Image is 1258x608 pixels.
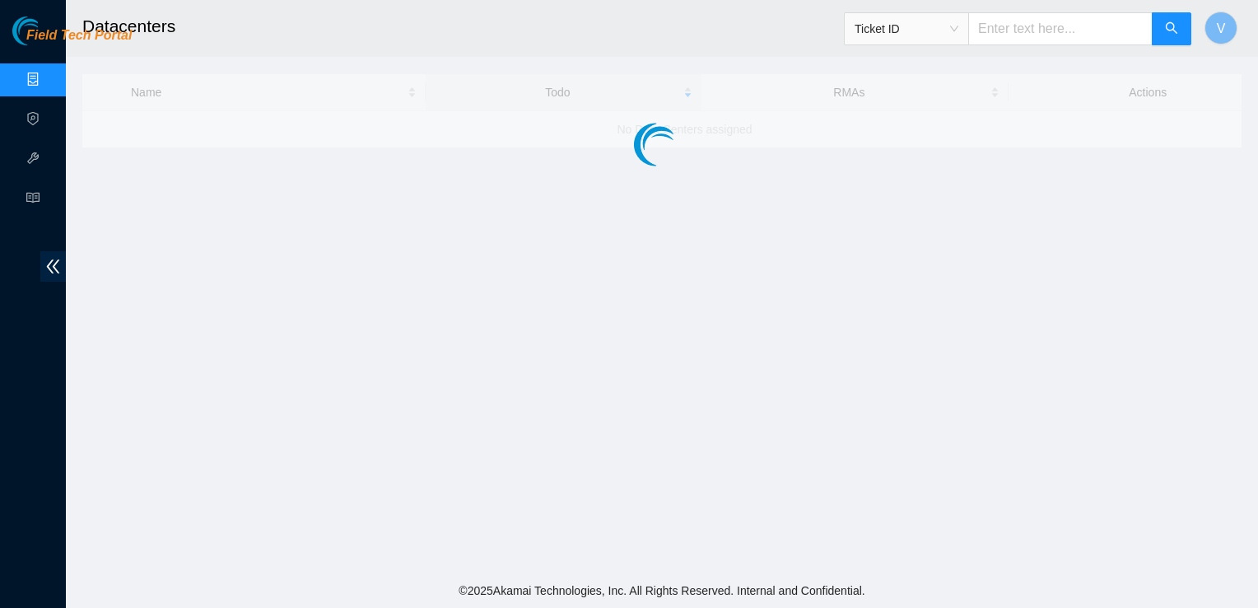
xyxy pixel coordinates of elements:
[12,30,132,51] a: Akamai TechnologiesField Tech Portal
[1165,21,1178,37] span: search
[66,573,1258,608] footer: © 2025 Akamai Technologies, Inc. All Rights Reserved. Internal and Confidential.
[26,28,132,44] span: Field Tech Portal
[1217,18,1226,39] span: V
[855,16,958,41] span: Ticket ID
[968,12,1153,45] input: Enter text here...
[12,16,83,45] img: Akamai Technologies
[1204,12,1237,44] button: V
[40,251,66,282] span: double-left
[26,184,40,217] span: read
[1152,12,1191,45] button: search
